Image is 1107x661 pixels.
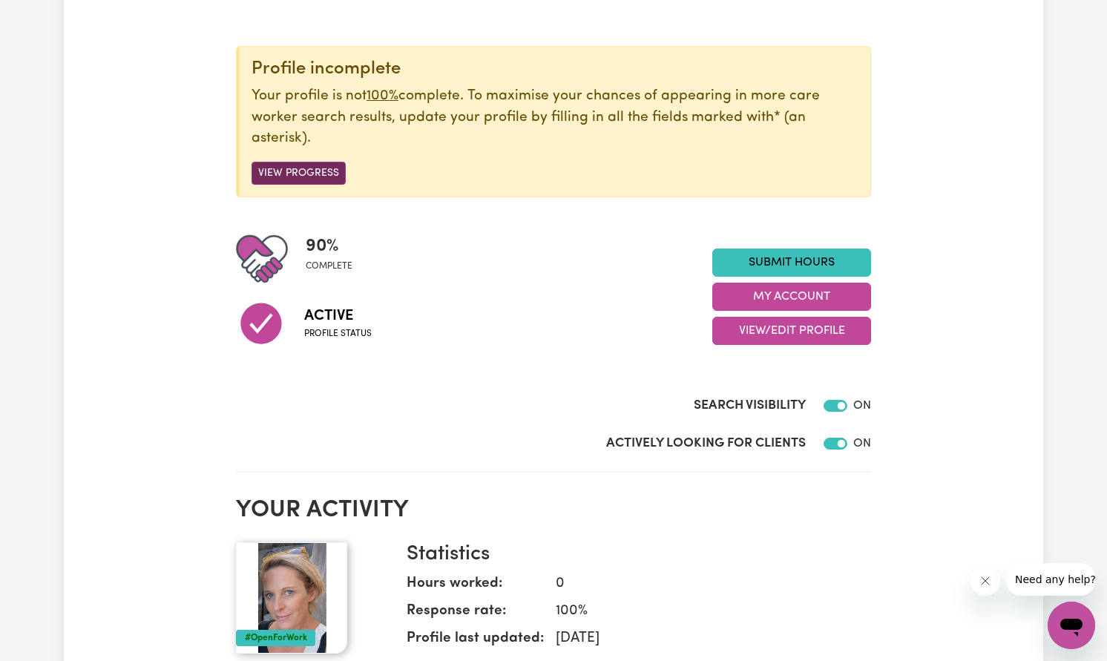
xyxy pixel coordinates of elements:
[252,59,858,80] div: Profile incomplete
[252,162,346,185] button: View Progress
[367,89,398,103] u: 100%
[407,573,544,601] dt: Hours worked:
[544,573,859,595] dd: 0
[544,601,859,622] dd: 100 %
[694,396,806,415] label: Search Visibility
[853,400,871,412] span: ON
[9,10,90,22] span: Need any help?
[306,260,352,273] span: complete
[407,542,859,568] h3: Statistics
[306,233,364,285] div: Profile completeness: 90%
[970,566,1000,596] iframe: Close message
[236,542,347,654] img: Your profile picture
[1048,602,1095,649] iframe: Button to launch messaging window
[306,233,352,260] span: 90 %
[712,317,871,345] button: View/Edit Profile
[236,630,315,646] div: #OpenForWork
[304,327,372,341] span: Profile status
[853,438,871,450] span: ON
[304,305,372,327] span: Active
[1006,563,1095,596] iframe: Message from company
[606,434,806,453] label: Actively Looking for Clients
[712,249,871,277] a: Submit Hours
[712,283,871,311] button: My Account
[236,496,871,524] h2: Your activity
[407,601,544,628] dt: Response rate:
[544,628,859,650] dd: [DATE]
[252,86,858,150] p: Your profile is not complete. To maximise your chances of appearing in more care worker search re...
[407,628,544,656] dt: Profile last updated:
